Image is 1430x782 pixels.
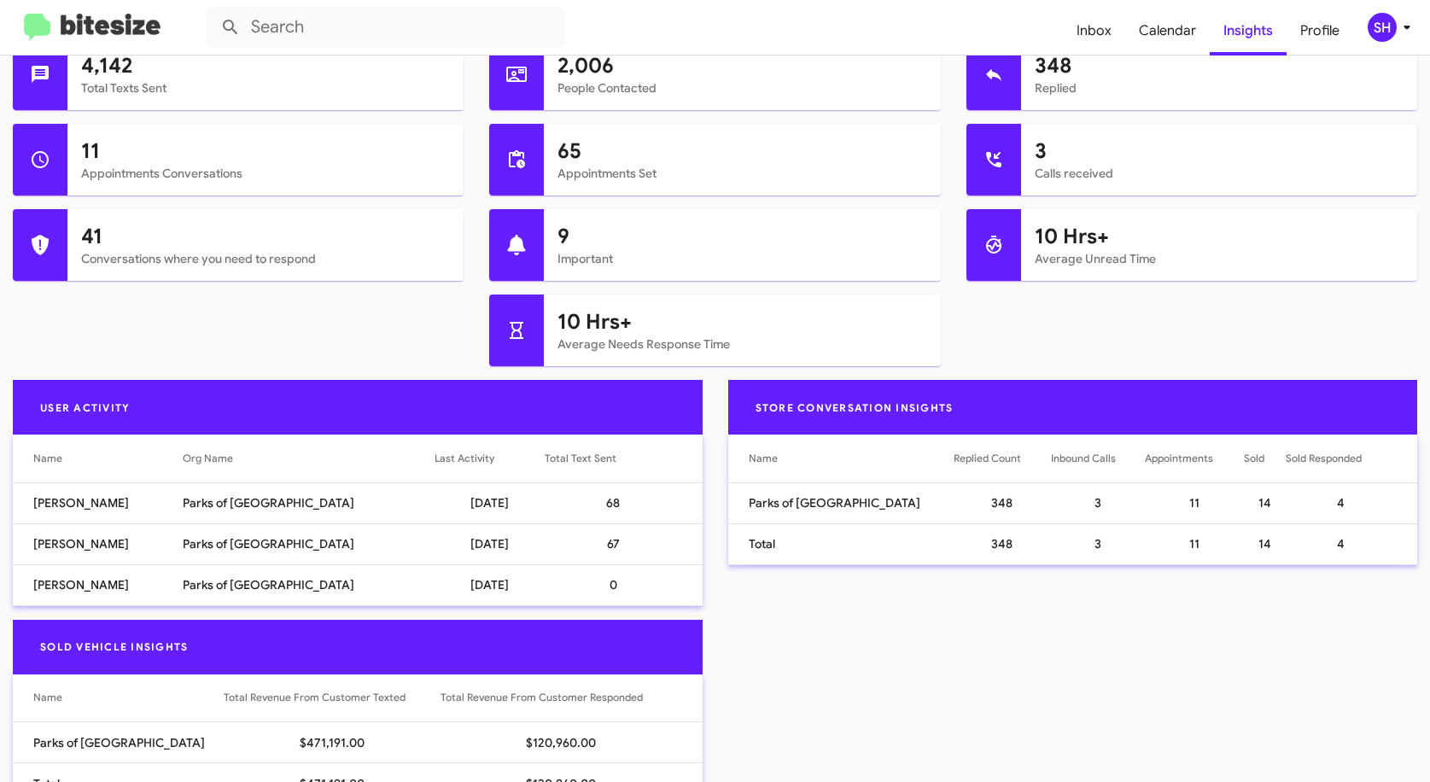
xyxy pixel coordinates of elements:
h1: 348 [1035,52,1404,79]
div: Total Text Sent [545,450,616,467]
div: Name [749,450,954,467]
td: 348 [954,482,1051,523]
mat-card-subtitle: Average Needs Response Time [557,336,926,353]
div: Replied Count [954,450,1021,467]
mat-card-subtitle: Appointments Set [557,165,926,182]
mat-card-subtitle: Total Texts Sent [81,79,450,96]
mat-card-subtitle: Calls received [1035,165,1404,182]
td: Total [728,523,954,564]
div: SH [1368,13,1397,42]
h1: 4,142 [81,52,450,79]
td: Parks of [GEOGRAPHIC_DATA] [183,482,435,523]
td: 0 [545,564,703,605]
td: 4 [1286,482,1417,523]
td: Parks of [GEOGRAPHIC_DATA] [13,722,224,763]
mat-card-subtitle: Important [557,250,926,267]
h1: 3 [1035,137,1404,165]
td: 68 [545,482,703,523]
div: Inbound Calls [1051,450,1116,467]
mat-card-subtitle: Replied [1035,79,1404,96]
div: Name [33,450,62,467]
td: [PERSON_NAME] [13,482,183,523]
td: Parks of [GEOGRAPHIC_DATA] [183,523,435,564]
div: Total Revenue From Customer Responded [441,689,682,706]
div: Name [749,450,778,467]
td: 348 [954,523,1051,564]
td: [PERSON_NAME] [13,523,183,564]
h1: 2,006 [557,52,926,79]
td: 11 [1145,482,1243,523]
div: Replied Count [954,450,1051,467]
div: Total Revenue From Customer Texted [224,689,441,706]
td: 14 [1244,482,1286,523]
div: Total Revenue From Customer Responded [441,689,643,706]
a: Insights [1210,6,1287,55]
div: Last Activity [435,450,494,467]
div: Name [33,450,183,467]
span: Store Conversation Insights [742,401,967,414]
mat-card-subtitle: Conversations where you need to respond [81,250,450,267]
div: Sold [1244,450,1264,467]
mat-card-subtitle: Average Unread Time [1035,250,1404,267]
h1: 65 [557,137,926,165]
span: User Activity [26,401,143,414]
div: Appointments [1145,450,1243,467]
div: Org Name [183,450,233,467]
a: Calendar [1125,6,1210,55]
td: [PERSON_NAME] [13,564,183,605]
div: Last Activity [435,450,545,467]
h1: 9 [557,223,926,250]
td: 3 [1051,482,1145,523]
div: Sold [1244,450,1286,467]
h1: 10 Hrs+ [1035,223,1404,250]
td: [DATE] [435,482,545,523]
td: 67 [545,523,703,564]
h1: 11 [81,137,450,165]
td: 4 [1286,523,1417,564]
td: [DATE] [435,523,545,564]
td: [DATE] [435,564,545,605]
div: Total Text Sent [545,450,682,467]
div: Inbound Calls [1051,450,1145,467]
mat-card-subtitle: People Contacted [557,79,926,96]
div: Appointments [1145,450,1213,467]
input: Search [207,7,565,48]
a: Inbox [1063,6,1125,55]
td: Parks of [GEOGRAPHIC_DATA] [728,482,954,523]
td: 3 [1051,523,1145,564]
a: Profile [1287,6,1353,55]
td: 11 [1145,523,1243,564]
div: Name [33,689,224,706]
span: Sold Vehicle Insights [26,640,201,653]
div: Sold Responded [1286,450,1362,467]
div: Sold Responded [1286,450,1397,467]
button: SH [1353,13,1411,42]
h1: 41 [81,223,450,250]
h1: 10 Hrs+ [557,308,926,336]
td: Parks of [GEOGRAPHIC_DATA] [183,564,435,605]
td: $120,960.00 [441,722,703,763]
td: 14 [1244,523,1286,564]
div: Org Name [183,450,435,467]
div: Name [33,689,62,706]
mat-card-subtitle: Appointments Conversations [81,165,450,182]
div: Total Revenue From Customer Texted [224,689,406,706]
td: $471,191.00 [224,722,441,763]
